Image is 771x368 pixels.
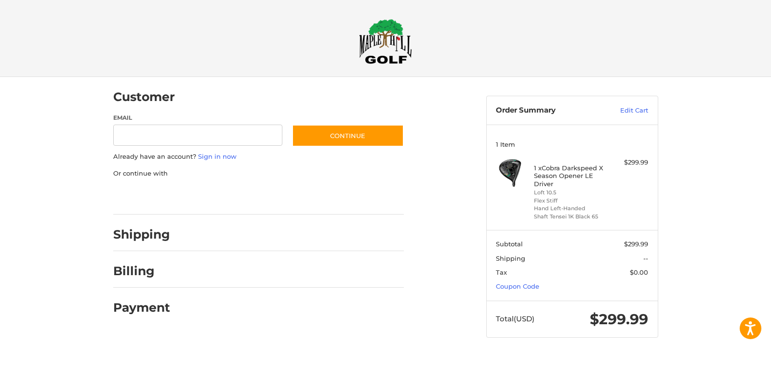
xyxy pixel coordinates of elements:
[113,264,170,279] h2: Billing
[496,240,523,248] span: Subtotal
[624,240,648,248] span: $299.99
[534,189,608,197] li: Loft 10.5
[534,204,608,213] li: Hand Left-Handed
[113,89,175,104] h2: Customer
[359,19,412,64] img: Maple Hill Golf
[630,268,648,276] span: $0.00
[113,169,404,178] p: Or continue with
[496,106,599,115] h3: Order Summary
[496,314,534,323] span: Total (USD)
[113,227,170,242] h2: Shipping
[113,152,404,162] p: Already have an account?
[590,310,648,328] span: $299.99
[496,254,525,262] span: Shipping
[691,342,771,368] iframe: Google Customer Reviews
[599,106,648,115] a: Edit Cart
[292,125,404,147] button: Continue
[110,188,182,205] iframe: PayPal-paypal
[610,158,648,167] div: $299.99
[113,114,283,122] label: Email
[273,188,346,205] iframe: PayPal-venmo
[496,282,539,290] a: Coupon Code
[534,164,608,188] h4: 1 x Cobra Darkspeed X Season Opener LE Driver
[192,188,264,205] iframe: PayPal-paylater
[113,300,170,315] h2: Payment
[534,197,608,205] li: Flex Stiff
[643,254,648,262] span: --
[198,152,237,160] a: Sign in now
[534,213,608,221] li: Shaft Tensei 1K Black 65
[496,140,648,148] h3: 1 Item
[496,268,507,276] span: Tax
